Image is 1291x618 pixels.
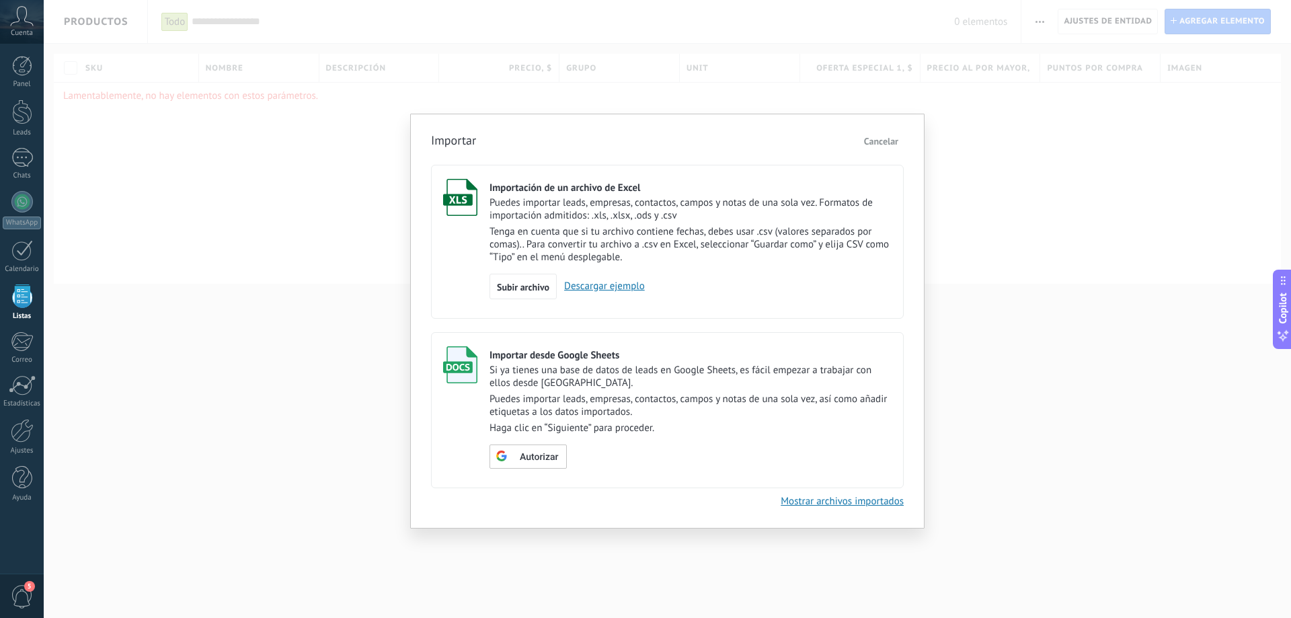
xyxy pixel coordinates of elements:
span: 5 [24,581,35,592]
div: Ayuda [3,494,42,502]
div: Importación de un archivo de Excel [490,182,892,194]
div: Correo [3,356,42,364]
a: Mostrar archivos importados [781,495,904,508]
span: Cancelar [864,135,898,147]
span: Cuenta [11,29,33,38]
span: Subir archivo [497,282,549,292]
p: Haga clic en “Siguiente” para proceder. [490,422,892,434]
span: Autorizar [520,453,558,462]
p: Si ya tienes una base de datos de leads en Google Sheets, es fácil empezar a trabajar con ellos d... [490,364,892,389]
div: Panel [3,80,42,89]
div: Chats [3,171,42,180]
div: WhatsApp [3,217,41,229]
p: Tenga en cuenta que si tu archivo contiene fechas, debes usar .csv (valores separados por comas).... [490,225,892,264]
h3: Importar [431,132,476,151]
p: Puedes importar leads, empresas, contactos, campos y notas de una sola vez, así como añadir etiqu... [490,393,892,418]
div: Importar desde Google Sheets [490,349,892,362]
div: Calendario [3,265,42,274]
div: Estadísticas [3,399,42,408]
div: Ajustes [3,447,42,455]
span: Copilot [1276,293,1290,323]
div: Leads [3,128,42,137]
a: Descargar ejemplo [557,280,645,293]
p: Puedes importar leads, empresas, contactos, campos y notas de una sola vez. Formatos de importaci... [490,196,892,222]
div: Listas [3,312,42,321]
button: Cancelar [859,131,904,151]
